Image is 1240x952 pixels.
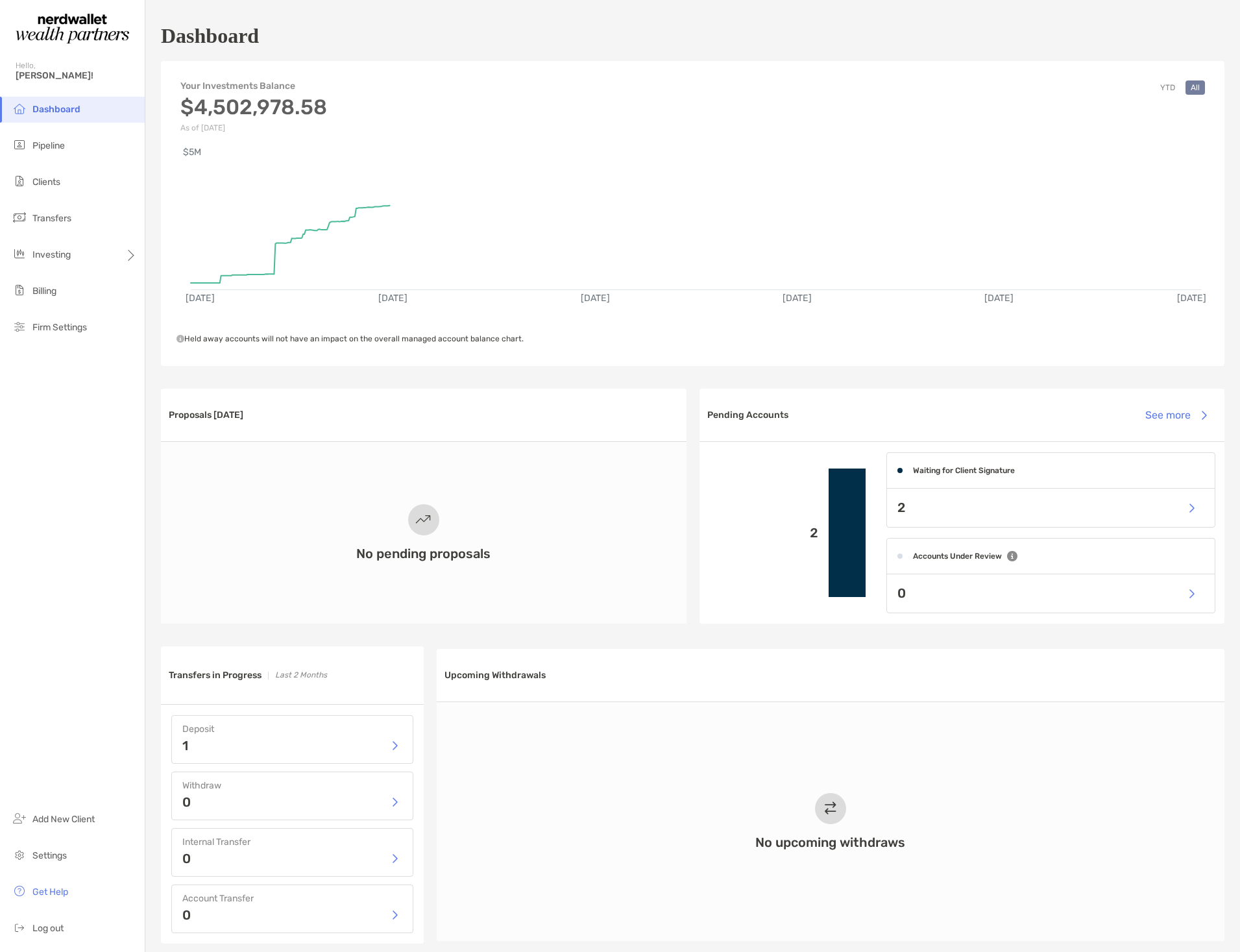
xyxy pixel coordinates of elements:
[32,286,56,297] span: Billing
[379,293,408,304] text: [DATE]
[180,80,327,92] h4: Your Investments Balance
[182,893,402,904] h4: Account Transfer
[356,546,491,561] h3: No pending proposals
[12,137,27,153] img: pipeline icon
[12,883,27,899] img: get-help icon
[897,585,906,602] p: 0
[755,835,905,850] h3: No upcoming withdraws
[1178,293,1208,304] text: [DATE]
[182,836,402,848] h4: Internal Transfer
[12,210,27,225] img: transfers icon
[16,5,129,52] img: Zoe Logo
[32,249,71,260] span: Investing
[161,24,259,48] h1: Dashboard
[180,95,327,119] h3: $4,502,978.58
[182,796,191,809] p: 0
[12,920,27,935] img: logout icon
[182,909,191,921] p: 0
[32,322,87,333] span: Firm Settings
[1155,80,1180,95] button: YTD
[707,409,788,421] h3: Pending Accounts
[581,293,610,304] text: [DATE]
[32,886,68,897] span: Get Help
[783,293,812,304] text: [DATE]
[32,177,60,188] span: Clients
[182,739,188,752] p: 1
[913,466,1015,475] h4: Waiting for Client Signature
[32,814,95,825] span: Add New Client
[12,173,27,189] img: clients icon
[12,101,27,116] img: dashboard icon
[186,293,215,304] text: [DATE]
[1135,401,1217,430] button: See more
[182,724,402,735] h4: Deposit
[183,147,201,158] text: $5M
[176,334,524,343] span: Held away accounts will not have an impact on the overall managed account balance chart.
[182,780,402,791] h4: Withdraw
[169,670,261,681] h3: Transfers in Progress
[32,923,64,934] span: Log out
[12,282,27,298] img: billing icon
[182,852,191,865] p: 0
[1185,80,1205,95] button: All
[275,667,327,683] p: Last 2 Months
[913,552,1002,561] h4: Accounts Under Review
[32,140,65,151] span: Pipeline
[12,246,27,262] img: investing icon
[32,850,67,861] span: Settings
[12,847,27,862] img: settings icon
[985,293,1014,304] text: [DATE]
[710,525,818,541] p: 2
[32,104,80,115] span: Dashboard
[16,70,137,81] span: [PERSON_NAME]!
[897,500,905,516] p: 2
[32,213,71,224] span: Transfers
[12,319,27,334] img: firm-settings icon
[180,123,327,132] p: As of [DATE]
[169,409,243,421] h3: Proposals [DATE]
[12,811,27,826] img: add_new_client icon
[444,670,546,681] h3: Upcoming Withdrawals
